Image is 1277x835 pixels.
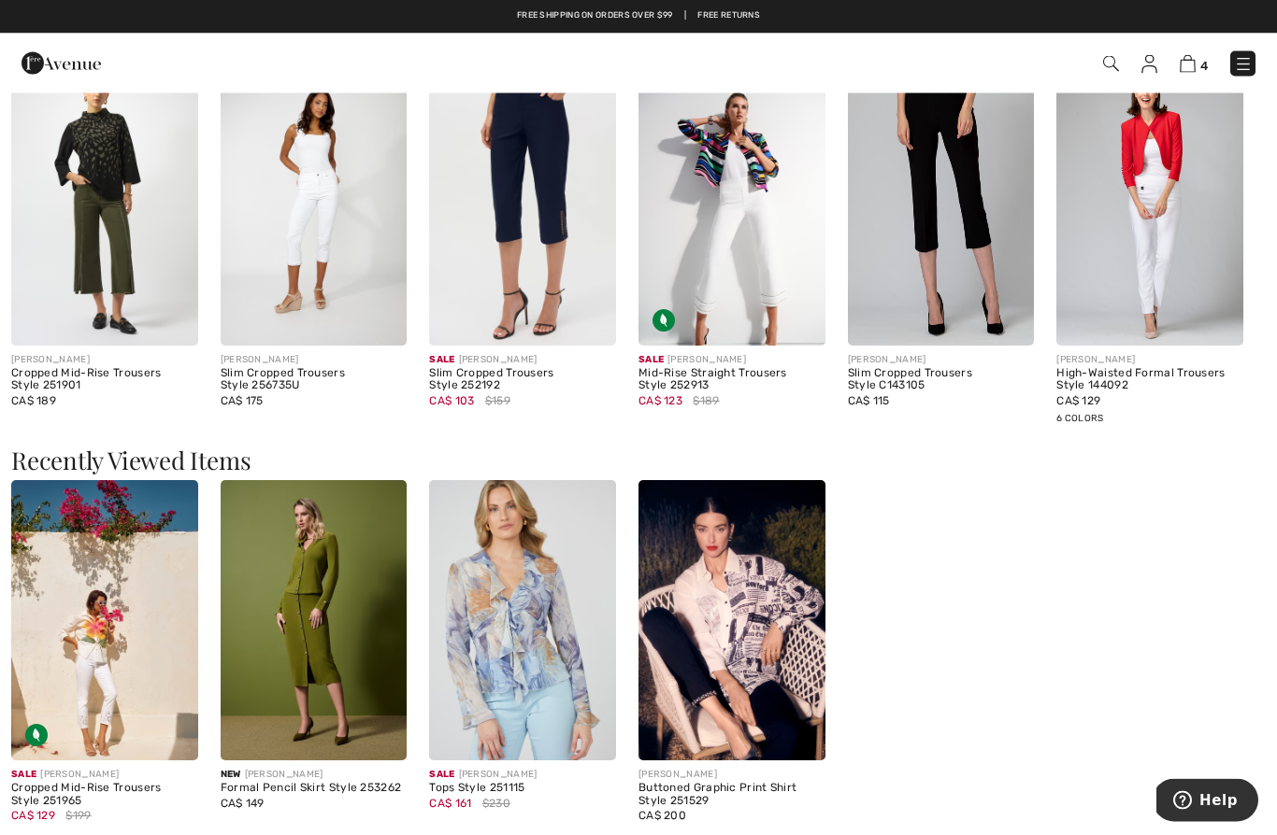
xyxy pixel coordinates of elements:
span: CA$ 123 [638,395,682,408]
div: Slim Cropped Trousers Style C143105 [848,368,1035,394]
img: Cropped Mid-Rise Trousers Style 251901 [11,66,198,346]
img: Sustainable Fabric [25,725,48,747]
span: $199 [65,808,91,825]
span: CA$ 200 [638,810,686,823]
div: [PERSON_NAME] [429,354,616,368]
img: Search [1103,56,1119,72]
span: 4 [1200,59,1208,73]
span: $189 [693,393,719,410]
img: Formal Pencil Skirt Style 253262 [221,481,408,760]
span: CA$ 129 [1056,395,1100,408]
div: [PERSON_NAME] [429,769,616,783]
span: Sale [11,770,36,781]
span: CA$ 149 [221,798,265,811]
img: Buttoned Graphic Print Shirt Style 251529 [638,481,825,760]
img: Slim Cropped Trousers Style C143105 [848,66,1035,346]
div: High-Waisted Formal Trousers Style 144092 [1056,368,1243,394]
img: Slim Cropped Trousers Style 256735U [221,66,408,346]
img: Frank Lyman Tops Style 251115 [429,481,616,760]
div: [PERSON_NAME] [11,354,198,368]
img: Cropped Mid-Rise Trousers Style 251965 [11,481,198,760]
div: [PERSON_NAME] [221,354,408,368]
img: My Info [1141,55,1157,74]
span: CA$ 161 [429,798,471,811]
span: Sale [429,770,454,781]
div: [PERSON_NAME] [11,769,198,783]
iframe: Opens a widget where you can find more information [1156,779,1258,826]
div: Mid-Rise Straight Trousers Style 252913 [638,368,825,394]
span: Sale [429,355,454,366]
span: Sale [638,355,664,366]
div: [PERSON_NAME] [638,769,825,783]
div: Slim Cropped Trousers Style 256735U [221,368,408,394]
span: New [221,770,241,781]
img: High-Waisted Formal Trousers Style 144092 [1056,66,1243,346]
div: [PERSON_NAME] [848,354,1035,368]
span: 6 Colors [1056,414,1103,425]
div: Cropped Mid-Rise Trousers Style 251901 [11,368,198,394]
span: $159 [485,393,510,410]
img: 1ère Avenue [22,45,101,82]
div: [PERSON_NAME] [638,354,825,368]
div: Buttoned Graphic Print Shirt Style 251529 [638,783,825,809]
div: [PERSON_NAME] [1056,354,1243,368]
div: Slim Cropped Trousers Style 252192 [429,368,616,394]
img: Shopping Bag [1180,55,1196,73]
div: Cropped Mid-Rise Trousers Style 251965 [11,783,198,809]
div: Formal Pencil Skirt Style 253262 [221,783,408,796]
img: Slim Cropped Trousers Style 252192 [429,66,616,346]
span: CA$ 103 [429,395,474,408]
a: 1ère Avenue [22,53,101,71]
img: Menu [1234,55,1253,74]
a: Free Returns [697,9,760,22]
span: CA$ 189 [11,395,56,408]
a: Free shipping on orders over $99 [517,9,673,22]
img: Sustainable Fabric [653,310,675,333]
span: $230 [482,796,510,813]
span: CA$ 129 [11,810,55,823]
h3: Recently Viewed Items [11,449,1266,474]
span: CA$ 175 [221,395,264,408]
img: Mid-Rise Straight Trousers Style 252913 [638,66,825,346]
a: 4 [1180,52,1208,75]
span: CA$ 115 [848,395,890,408]
span: | [684,9,686,22]
div: Tops Style 251115 [429,783,616,796]
div: [PERSON_NAME] [221,769,408,783]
